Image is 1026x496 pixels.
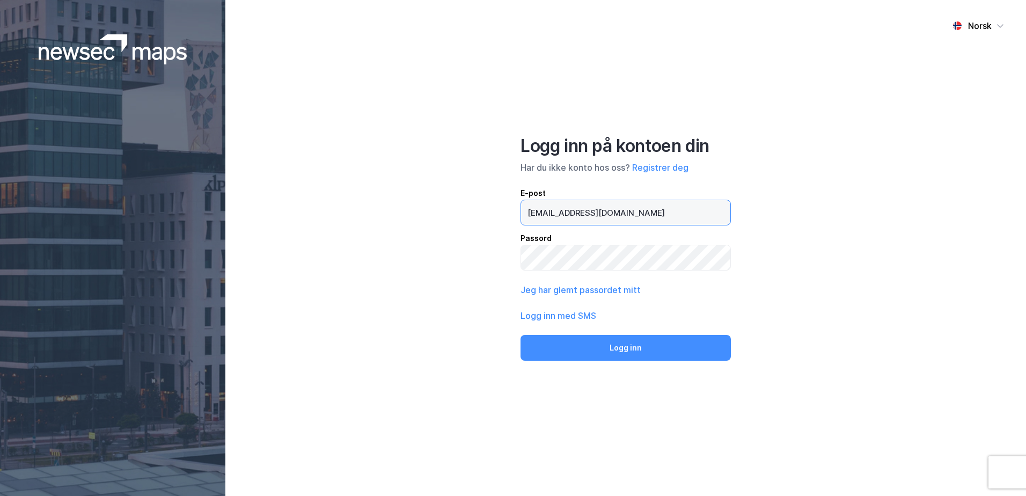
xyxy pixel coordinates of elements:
div: Logg inn på kontoen din [521,135,731,157]
div: Passord [521,232,731,245]
button: Jeg har glemt passordet mitt [521,283,641,296]
button: Logg inn med SMS [521,309,596,322]
div: Norsk [968,19,992,32]
div: E-post [521,187,731,200]
button: Logg inn [521,335,731,361]
img: logoWhite.bf58a803f64e89776f2b079ca2356427.svg [39,34,187,64]
div: Har du ikke konto hos oss? [521,161,731,174]
iframe: Chat Widget [972,444,1026,496]
button: Registrer deg [632,161,688,174]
